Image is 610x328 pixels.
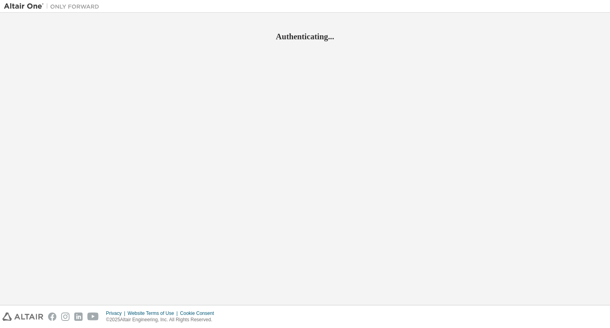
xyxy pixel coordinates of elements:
[4,31,606,42] h2: Authenticating...
[180,310,218,316] div: Cookie Consent
[61,313,69,321] img: instagram.svg
[48,313,56,321] img: facebook.svg
[87,313,99,321] img: youtube.svg
[106,310,127,316] div: Privacy
[2,313,43,321] img: altair_logo.svg
[127,310,180,316] div: Website Terms of Use
[106,316,219,323] p: © 2025 Altair Engineering, Inc. All Rights Reserved.
[4,2,103,10] img: Altair One
[74,313,83,321] img: linkedin.svg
